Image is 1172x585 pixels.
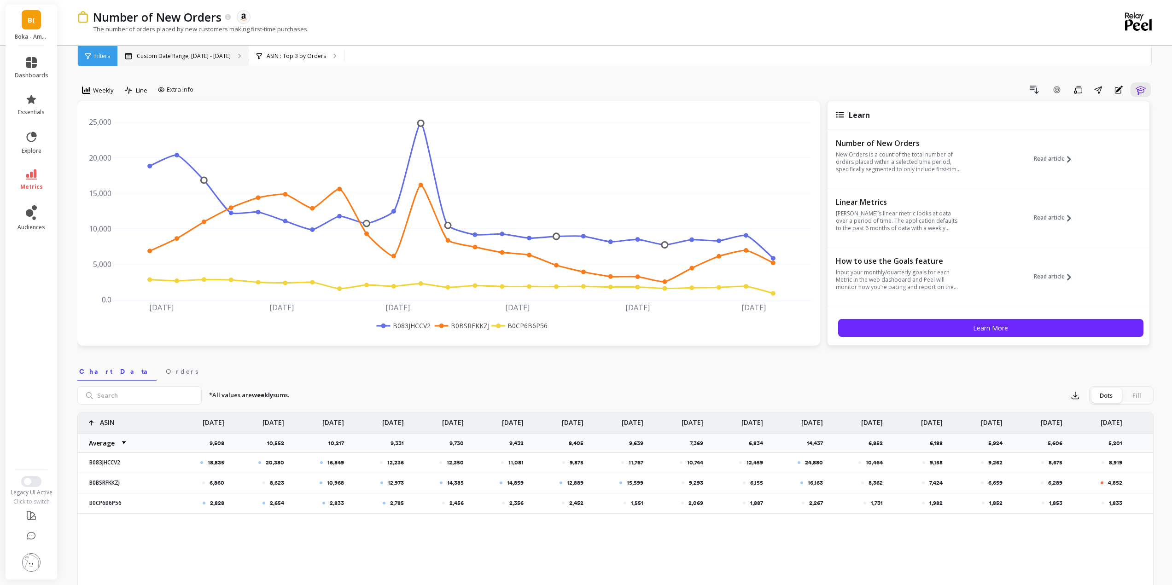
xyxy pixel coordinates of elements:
[682,412,703,427] p: [DATE]
[449,440,469,447] p: 9,730
[137,52,231,60] p: Custom Date Range, [DATE] - [DATE]
[203,412,224,427] p: [DATE]
[1109,459,1122,466] p: 8,919
[330,499,344,507] p: 2,833
[509,499,524,507] p: 2,356
[210,499,224,507] p: 2,828
[210,479,224,487] p: 6,860
[801,412,823,427] p: [DATE]
[79,367,155,376] span: Chart Data
[569,440,589,447] p: 8,405
[869,440,888,447] p: 6,852
[447,459,464,466] p: 12,350
[382,412,404,427] p: [DATE]
[166,367,198,376] span: Orders
[629,440,649,447] p: 9,639
[849,110,870,120] span: Learn
[930,459,943,466] p: 9,158
[21,476,41,487] button: Switch to New UI
[629,459,643,466] p: 11,767
[93,86,114,95] span: Weekly
[1034,197,1078,239] button: Read article
[509,440,529,447] p: 9,432
[239,13,248,21] img: api.amazon.svg
[15,33,48,41] p: Boka - Amazon (Essor)
[1101,412,1122,427] p: [DATE]
[390,499,404,507] p: 2,785
[209,391,289,400] p: *All values are sums.
[861,412,883,427] p: [DATE]
[6,498,58,505] div: Click to switch
[167,85,193,94] span: Extra Info
[262,412,284,427] p: [DATE]
[1091,388,1121,403] div: Dots
[22,147,41,155] span: explore
[622,412,643,427] p: [DATE]
[930,440,948,447] p: 6,188
[981,412,1003,427] p: [DATE]
[1108,479,1122,487] p: 4,852
[836,269,962,291] p: Input your monthly/quarterly goals for each Metric in the web dashboard and Peel will monitor how...
[267,440,290,447] p: 10,552
[15,72,48,79] span: dashboards
[807,440,828,447] p: 14,437
[328,440,350,447] p: 10,217
[327,459,344,466] p: 16,849
[1121,388,1152,403] div: Fill
[1034,138,1078,180] button: Read article
[809,499,823,507] p: 2,267
[22,553,41,572] img: profile picture
[871,499,883,507] p: 1,731
[507,479,524,487] p: 14,859
[77,25,309,33] p: The number of orders placed by new customers making first-time purchases.
[1048,440,1068,447] p: 5,606
[749,440,769,447] p: 6,834
[18,109,45,116] span: essentials
[449,499,464,507] p: 2,456
[690,440,709,447] p: 7,369
[252,391,273,399] strong: weekly
[689,479,703,487] p: 9,293
[836,210,962,232] p: [PERSON_NAME]’s linear metric looks at data over a period of time. The application defaults to th...
[1034,273,1065,280] span: Read article
[741,412,763,427] p: [DATE]
[1109,499,1122,507] p: 1,833
[750,499,763,507] p: 1,887
[84,459,164,466] p: B083JHCCV2
[77,359,1154,381] nav: Tabs
[322,412,344,427] p: [DATE]
[266,459,284,466] p: 20,380
[388,479,404,487] p: 12,973
[387,459,404,466] p: 12,236
[808,479,823,487] p: 16,163
[447,479,464,487] p: 14,385
[921,412,943,427] p: [DATE]
[688,499,703,507] p: 2,069
[631,499,643,507] p: 1,551
[6,489,58,496] div: Legacy UI Active
[1041,412,1062,427] p: [DATE]
[1034,214,1065,221] span: Read article
[100,412,115,427] p: ASIN
[208,459,224,466] p: 18,835
[210,440,230,447] p: 9,508
[94,52,110,60] span: Filters
[20,183,43,191] span: metrics
[1034,155,1065,162] span: Read article
[77,11,88,23] img: header icon
[1049,459,1062,466] p: 8,675
[28,15,35,25] span: B(
[805,459,823,466] p: 24,880
[562,412,583,427] p: [DATE]
[270,499,284,507] p: 2,654
[929,479,943,487] p: 7,424
[327,479,344,487] p: 10,968
[17,224,45,231] span: audiences
[1034,255,1078,298] button: Read article
[929,499,943,507] p: 1,982
[869,479,883,487] p: 8,362
[687,459,703,466] p: 10,744
[136,86,147,95] span: Line
[569,499,583,507] p: 2,452
[836,139,962,148] p: Number of New Orders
